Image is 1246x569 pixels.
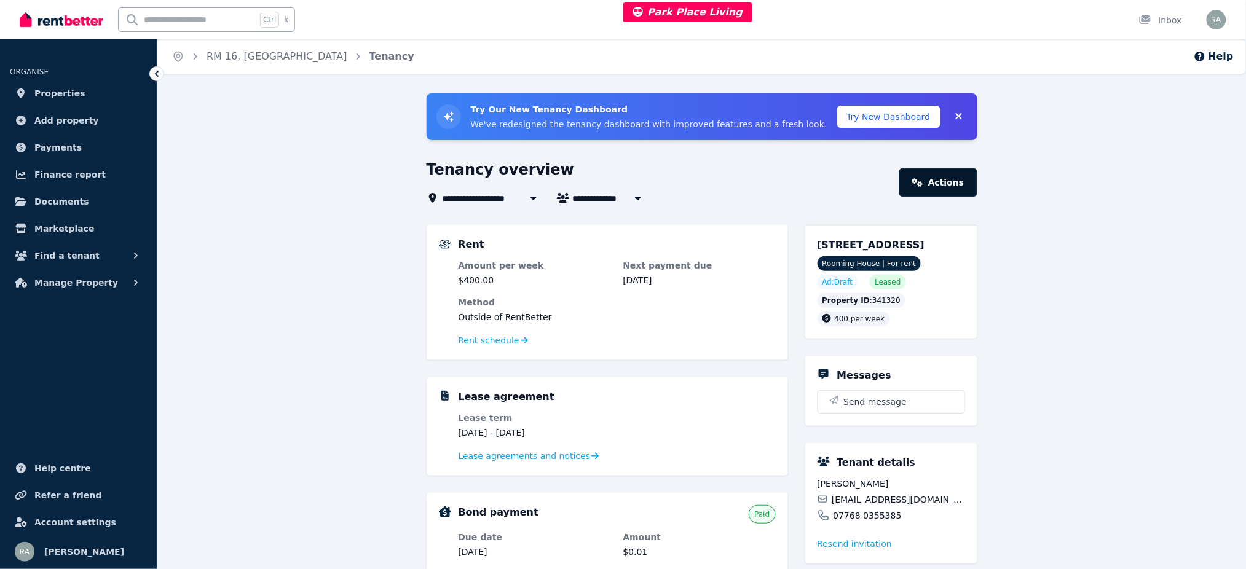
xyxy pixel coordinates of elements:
[284,15,288,25] span: k
[471,103,827,116] h3: Try Our New Tenancy Dashboard
[34,488,101,503] span: Refer a friend
[818,293,906,308] div: : 341320
[459,412,611,424] dt: Lease term
[822,277,853,287] span: Ad: Draft
[10,81,147,106] a: Properties
[10,510,147,535] a: Account settings
[15,542,34,562] img: Rochelle Alvarez
[822,296,870,305] span: Property ID
[471,118,827,130] p: We've redesigned the tenancy dashboard with improved features and a fresh look.
[427,93,977,140] div: Try New Tenancy Dashboard
[623,259,776,272] dt: Next payment due
[10,483,147,508] a: Refer a friend
[837,455,916,470] h5: Tenant details
[10,216,147,241] a: Marketplace
[369,50,414,62] a: Tenancy
[459,334,529,347] a: Rent schedule
[10,162,147,187] a: Finance report
[10,189,147,214] a: Documents
[10,270,147,295] button: Manage Property
[899,168,977,197] a: Actions
[832,493,964,506] span: [EMAIL_ADDRESS][DOMAIN_NAME]
[34,167,106,182] span: Finance report
[459,505,538,520] h5: Bond payment
[20,10,103,29] img: RentBetter
[837,368,891,383] h5: Messages
[459,296,776,308] dt: Method
[459,311,776,323] dd: Outside of RentBetter
[950,107,968,127] button: Collapse banner
[439,506,451,517] img: Bond Details
[459,531,611,543] dt: Due date
[10,456,147,481] a: Help centre
[875,277,901,287] span: Leased
[818,538,893,550] button: Resend invitation
[1207,10,1226,29] img: Rochelle Alvarez
[34,194,89,209] span: Documents
[459,259,611,272] dt: Amount per week
[10,135,147,160] a: Payments
[623,546,776,558] dd: $0.01
[34,461,91,476] span: Help centre
[157,39,429,74] nav: Breadcrumb
[459,274,611,286] dd: $400.00
[260,12,279,28] span: Ctrl
[459,390,554,404] h5: Lease agreement
[837,106,940,128] button: Try New Dashboard
[623,274,776,286] dd: [DATE]
[34,221,94,236] span: Marketplace
[427,160,575,179] h1: Tenancy overview
[818,239,925,251] span: [STREET_ADDRESS]
[623,531,776,543] dt: Amount
[44,544,124,559] span: [PERSON_NAME]
[459,237,484,252] h5: Rent
[834,509,902,522] span: 07768 0355385
[34,515,116,530] span: Account settings
[818,256,921,271] span: Rooming House | For rent
[633,6,743,18] span: Park Place Living
[1139,14,1182,26] div: Inbox
[844,396,907,408] span: Send message
[754,509,770,519] span: Paid
[439,240,451,249] img: Rental Payments
[459,450,591,462] span: Lease agreements and notices
[459,426,611,439] dd: [DATE] - [DATE]
[34,248,100,263] span: Find a tenant
[34,275,118,290] span: Manage Property
[34,140,82,155] span: Payments
[10,68,49,76] span: ORGANISE
[34,86,85,101] span: Properties
[1194,49,1234,64] button: Help
[10,243,147,268] button: Find a tenant
[459,450,599,462] a: Lease agreements and notices
[34,113,99,128] span: Add property
[207,50,347,62] a: RM 16, [GEOGRAPHIC_DATA]
[818,477,965,490] span: [PERSON_NAME]
[818,391,964,413] button: Send message
[835,315,885,323] span: 400 per week
[10,108,147,133] a: Add property
[459,546,611,558] dd: [DATE]
[459,334,519,347] span: Rent schedule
